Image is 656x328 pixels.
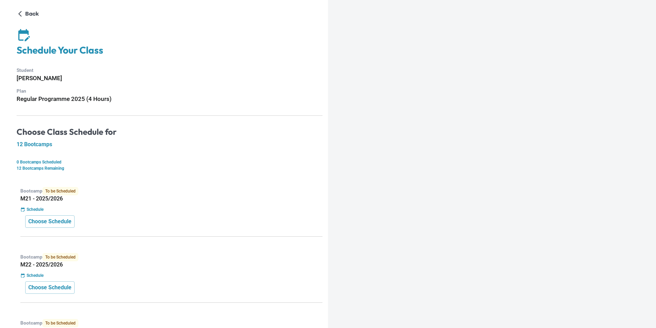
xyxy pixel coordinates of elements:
h6: [PERSON_NAME] [17,74,322,83]
h4: Choose Class Schedule for [17,127,322,137]
p: Choose Schedule [28,217,71,226]
p: Bootcamp [20,187,322,195]
h4: Schedule Your Class [17,44,322,56]
button: Back [17,8,42,19]
h5: 12 Bootcamps [17,141,322,148]
button: Choose Schedule [25,215,75,228]
button: Choose Schedule [25,281,75,294]
p: Plan [17,87,322,95]
p: Student [17,67,322,74]
p: Bootcamp [20,319,322,327]
h6: Regular Programme 2025 (4 Hours) [17,94,322,104]
span: To be Scheduled [42,319,78,327]
p: 12 Bootcamps Remaining [17,165,322,171]
h5: M21 - 2025/2026 [20,195,322,202]
h5: M22 - 2025/2026 [20,261,322,268]
p: Bootcamp [20,253,322,261]
span: To be Scheduled [42,253,78,261]
p: Choose Schedule [28,283,71,292]
p: Schedule [27,206,44,213]
p: Back [25,10,39,18]
span: To be Scheduled [42,187,78,195]
p: 0 Bootcamps Scheduled [17,159,322,165]
p: Schedule [27,272,44,279]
